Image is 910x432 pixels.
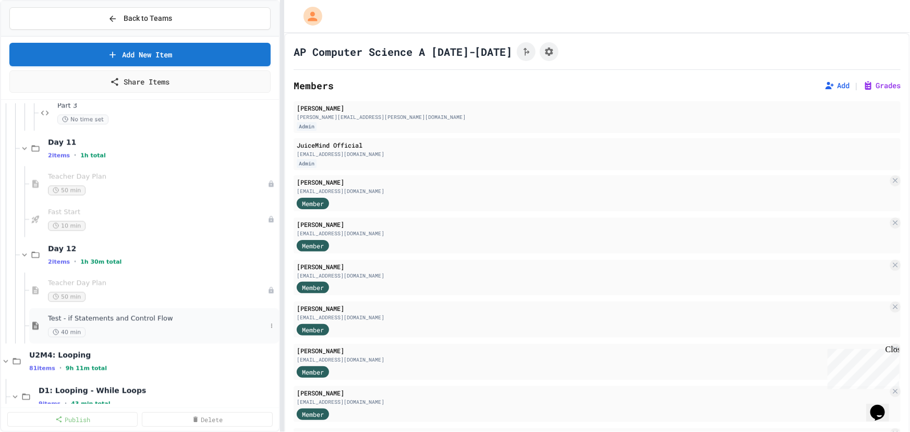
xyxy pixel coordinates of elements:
button: Back to Teams [9,7,271,30]
span: Member [302,325,324,334]
iframe: chat widget [866,390,900,422]
a: Delete [142,412,272,427]
span: Member [302,241,324,250]
div: [EMAIL_ADDRESS][DOMAIN_NAME] [297,150,897,158]
div: My Account [293,4,325,28]
button: Add [824,80,850,91]
div: [PERSON_NAME] [297,220,888,229]
span: Member [302,410,324,419]
div: Chat with us now!Close [4,4,72,66]
div: [PERSON_NAME] [297,177,888,187]
div: JuiceMind Official [297,140,897,150]
div: [EMAIL_ADDRESS][DOMAIN_NAME] [297,272,888,280]
div: [PERSON_NAME] [297,388,888,398]
span: Back to Teams [124,13,172,24]
button: Grades [863,80,901,91]
div: Admin [297,159,317,168]
span: Member [302,367,324,377]
span: Member [302,199,324,208]
div: Admin [297,122,317,131]
div: [PERSON_NAME] [297,304,888,313]
a: Add New Item [9,43,271,66]
div: [PERSON_NAME][EMAIL_ADDRESS][PERSON_NAME][DOMAIN_NAME] [297,113,897,121]
button: Assignment Settings [540,42,559,61]
div: [EMAIL_ADDRESS][DOMAIN_NAME] [297,230,888,237]
span: | [854,79,859,92]
iframe: chat widget [823,345,900,389]
a: Publish [7,412,138,427]
a: Share Items [9,70,271,93]
div: [EMAIL_ADDRESS][DOMAIN_NAME] [297,356,888,364]
h2: Members [294,78,334,93]
div: [EMAIL_ADDRESS][DOMAIN_NAME] [297,398,888,406]
h1: AP Computer Science A [DATE]-[DATE] [294,44,513,59]
button: Click to see fork details [517,42,536,61]
div: [PERSON_NAME] [297,103,897,113]
div: [EMAIL_ADDRESS][DOMAIN_NAME] [297,187,888,195]
div: [EMAIL_ADDRESS][DOMAIN_NAME] [297,314,888,321]
span: Member [302,283,324,292]
div: [PERSON_NAME] [297,346,888,355]
div: [PERSON_NAME] [297,262,888,271]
